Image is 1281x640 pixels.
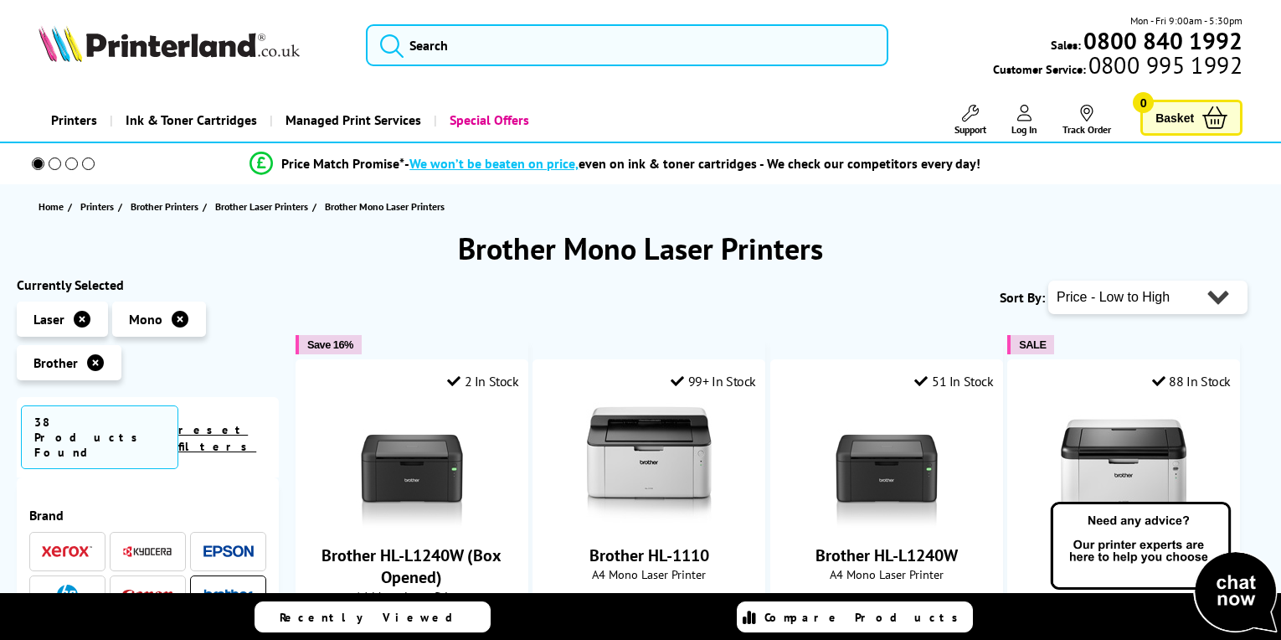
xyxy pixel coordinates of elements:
[671,373,756,390] div: 99+ In Stock
[203,585,254,606] a: Brother
[764,610,967,625] span: Compare Products
[349,402,475,528] img: Brother HL-L1240W (Box Opened)
[281,155,404,172] span: Price Match Promise*
[126,99,257,142] span: Ink & Toner Cartridges
[914,373,993,390] div: 51 In Stock
[33,354,78,371] span: Brother
[586,402,712,528] img: Brother HL-1110
[17,229,1264,268] h1: Brother Mono Laser Printers
[824,402,949,528] img: Brother HL-L1240W
[122,585,172,606] a: Canon
[1007,335,1054,354] button: SALE
[1000,289,1045,306] span: Sort By:
[21,405,178,469] span: 38 Products Found
[122,541,172,562] a: Kyocera
[1047,499,1281,637] img: Open Live Chat window
[42,585,92,606] a: HP
[129,311,162,328] span: Mono
[409,155,579,172] span: We won’t be beaten on price,
[1081,33,1242,49] a: 0800 840 1992
[33,311,64,328] span: Laser
[542,566,756,582] span: A4 Mono Laser Printer
[1083,25,1242,56] b: 0800 840 1992
[110,99,270,142] a: Ink & Toner Cartridges
[322,545,502,588] a: Brother HL-L1240W (Box Opened)
[349,514,475,531] a: Brother HL-L1240W (Box Opened)
[203,545,254,558] img: Epson
[270,99,434,142] a: Managed Print Services
[122,545,172,558] img: Kyocera
[954,105,986,136] a: Support
[993,57,1242,77] span: Customer Service:
[131,198,198,215] span: Brother Printers
[404,155,980,172] div: - even on ink & toner cartridges - We check our competitors every day!
[687,591,698,622] span: (7)
[1011,105,1037,136] a: Log In
[17,276,279,293] div: Currently Selected
[1140,100,1242,136] a: Basket 0
[57,585,78,606] img: HP
[29,507,266,524] div: Brand
[779,566,994,582] span: A4 Mono Laser Printer
[737,601,973,632] a: Compare Products
[307,338,353,351] span: Save 16%
[1051,37,1081,53] span: Sales:
[325,200,445,213] span: Brother Mono Laser Printers
[39,198,68,215] a: Home
[366,24,888,66] input: Search
[122,590,172,601] img: Canon
[39,25,300,62] img: Printerland Logo
[255,601,491,632] a: Recently Viewed
[1133,92,1154,113] span: 0
[824,514,949,531] a: Brother HL-L1240W
[1011,123,1037,136] span: Log In
[447,373,519,390] div: 2 In Stock
[42,541,92,562] a: Xerox
[80,198,118,215] a: Printers
[589,545,709,566] a: Brother HL-1110
[8,149,1222,178] li: modal_Promise
[215,198,312,215] a: Brother Laser Printers
[42,545,92,557] img: Xerox
[296,335,362,354] button: Save 16%
[1152,373,1231,390] div: 88 In Stock
[586,514,712,531] a: Brother HL-1110
[203,541,254,562] a: Epson
[80,198,114,215] span: Printers
[434,99,542,142] a: Special Offers
[1130,13,1242,28] span: Mon - Fri 9:00am - 5:30pm
[1061,402,1186,528] img: Brother HL-1210W
[1155,106,1194,129] span: Basket
[131,198,203,215] a: Brother Printers
[39,25,346,65] a: Printerland Logo
[280,610,470,625] span: Recently Viewed
[1086,57,1242,73] span: 0800 995 1992
[954,123,986,136] span: Support
[815,545,958,566] a: Brother HL-L1240W
[1019,338,1046,351] span: SALE
[215,198,308,215] span: Brother Laser Printers
[305,588,519,604] span: A4 Mono Laser Printer
[178,422,256,454] a: reset filters
[1016,566,1231,582] span: A4 Mono Laser Printer
[1062,105,1111,136] a: Track Order
[39,99,110,142] a: Printers
[203,589,254,601] img: Brother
